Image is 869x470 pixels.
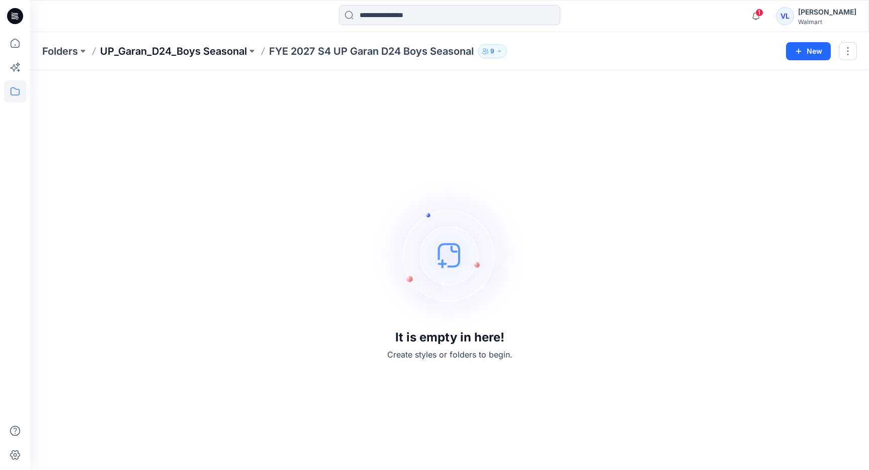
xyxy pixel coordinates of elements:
h3: It is empty in here! [395,330,504,344]
button: New [786,42,831,60]
span: 1 [755,9,763,17]
a: UP_Garan_D24_Boys Seasonal [100,44,247,58]
p: FYE 2027 S4 UP Garan D24 Boys Seasonal [269,44,474,58]
div: [PERSON_NAME] [798,6,856,18]
div: VL [776,7,794,25]
div: Walmart [798,18,856,26]
img: empty-state-image.svg [374,180,525,330]
p: Create styles or folders to begin. [387,348,512,361]
button: 9 [478,44,507,58]
a: Folders [42,44,78,58]
p: 9 [490,46,494,57]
